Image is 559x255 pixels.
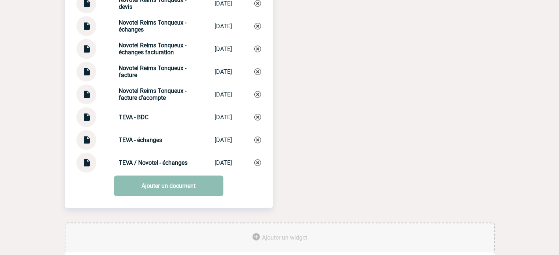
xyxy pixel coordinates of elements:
[119,136,162,143] strong: TEVA - échanges
[215,114,232,121] div: [DATE]
[114,175,223,196] a: Ajouter un document
[254,114,261,120] img: Supprimer
[65,222,495,253] div: Ajouter des outils d'aide à la gestion de votre événement
[215,23,232,30] div: [DATE]
[119,65,186,79] strong: Novotel Reims Tonqueux - facture
[254,68,261,75] img: Supprimer
[119,87,186,101] strong: Novotel Reims Tonqueux - facture d'acompte
[254,136,261,143] img: Supprimer
[119,159,187,166] strong: TEVA / Novotel - échanges
[215,136,232,143] div: [DATE]
[254,23,261,29] img: Supprimer
[254,45,261,52] img: Supprimer
[215,45,232,52] div: [DATE]
[119,42,186,56] strong: Novotel Reims Tonqueux - échanges facturation
[215,91,232,98] div: [DATE]
[119,114,148,121] strong: TEVA - BDC
[119,19,186,33] strong: Novotel Reims Tonqueux - échanges
[254,91,261,98] img: Supprimer
[254,159,261,166] img: Supprimer
[215,68,232,75] div: [DATE]
[215,159,232,166] div: [DATE]
[262,234,307,241] span: Ajouter un widget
